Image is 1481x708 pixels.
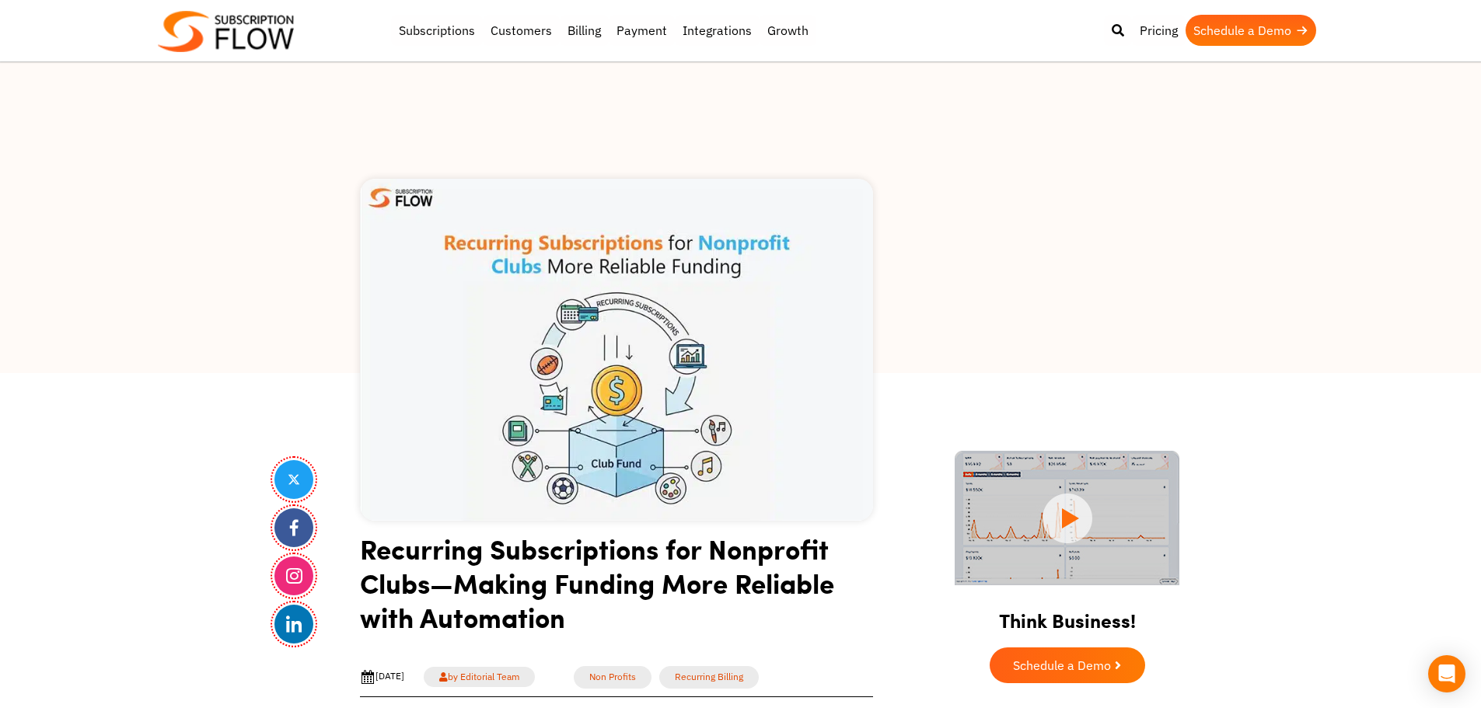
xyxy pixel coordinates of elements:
a: Growth [760,15,816,46]
img: intro video [955,451,1179,585]
a: Billing [560,15,609,46]
h1: Recurring Subscriptions for Nonprofit Clubs—Making Funding More Reliable with Automation [360,532,873,646]
div: Open Intercom Messenger [1428,655,1465,692]
div: [DATE] [360,669,404,685]
h2: Think Business! [927,590,1207,640]
a: Integrations [675,15,760,46]
a: Non Profits [574,666,651,689]
a: Pricing [1132,15,1186,46]
a: Recurring Billing [659,666,759,689]
span: Schedule a Demo [1013,659,1111,671]
a: by Editorial Team [424,667,535,687]
img: Subscriptionflow [158,11,294,52]
img: Recurring Subscriptions for Nonprofit Clubs [360,179,873,521]
a: Schedule a Demo [990,647,1145,683]
a: Schedule a Demo [1186,15,1316,46]
a: Payment [609,15,675,46]
a: Subscriptions [391,15,483,46]
a: Customers [483,15,560,46]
